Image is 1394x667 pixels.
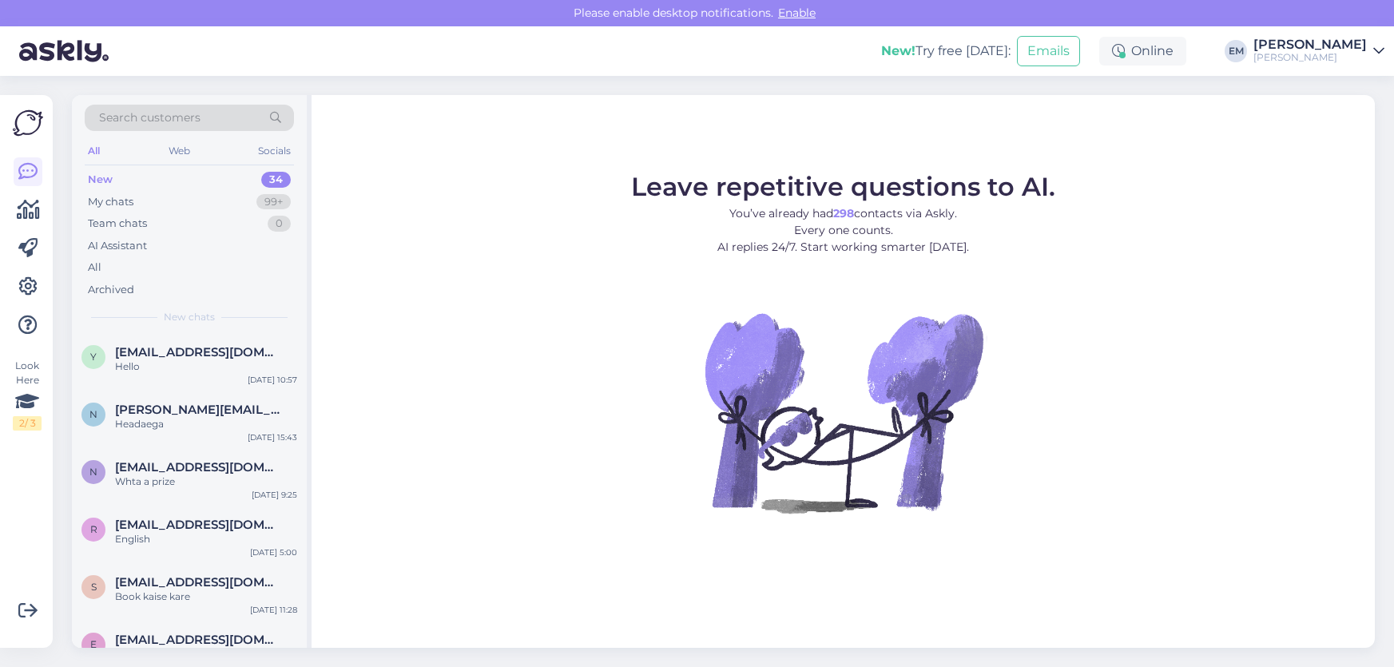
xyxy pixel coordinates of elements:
[261,172,291,188] div: 34
[164,310,215,324] span: New chats
[1253,38,1367,51] div: [PERSON_NAME]
[1253,38,1384,64] a: [PERSON_NAME][PERSON_NAME]
[631,205,1055,256] p: You’ve already had contacts via Askly. Every one counts. AI replies 24/7. Start working smarter [...
[700,268,987,556] img: No Chat active
[248,374,297,386] div: [DATE] 10:57
[1253,51,1367,64] div: [PERSON_NAME]
[115,359,297,374] div: Hello
[89,466,97,478] span: n
[115,345,281,359] span: yadavs13615@gmail.com
[1225,40,1247,62] div: EM
[90,351,97,363] span: y
[248,431,297,443] div: [DATE] 15:43
[115,474,297,489] div: Whta a prize
[115,575,281,590] span: sm0911353@gmail.com
[115,633,281,647] span: ebru@artem.com.tr
[115,532,297,546] div: English
[13,108,43,138] img: Askly Logo
[88,216,147,232] div: Team chats
[88,238,147,254] div: AI Assistant
[13,416,42,431] div: 2 / 3
[1017,36,1080,66] button: Emails
[268,216,291,232] div: 0
[252,489,297,501] div: [DATE] 9:25
[881,43,915,58] b: New!
[165,141,193,161] div: Web
[255,141,294,161] div: Socials
[13,359,42,431] div: Look Here
[115,460,281,474] span: nikhilfuse1234@gmail.com
[250,546,297,558] div: [DATE] 5:00
[91,581,97,593] span: s
[85,141,103,161] div: All
[115,403,281,417] span: nora.tamm@gag.ee
[773,6,820,20] span: Enable
[115,417,297,431] div: Headaega
[88,260,101,276] div: All
[89,408,97,420] span: n
[250,604,297,616] div: [DATE] 11:28
[88,282,134,298] div: Archived
[90,638,97,650] span: e
[833,206,854,220] b: 298
[99,109,201,126] span: Search customers
[1099,37,1186,66] div: Online
[88,172,113,188] div: New
[115,518,281,532] span: ravikumar42335@gmail.com
[115,590,297,604] div: Book kaise kare
[90,523,97,535] span: r
[256,194,291,210] div: 99+
[88,194,133,210] div: My chats
[881,42,1011,61] div: Try free [DATE]:
[631,171,1055,202] span: Leave repetitive questions to AI.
